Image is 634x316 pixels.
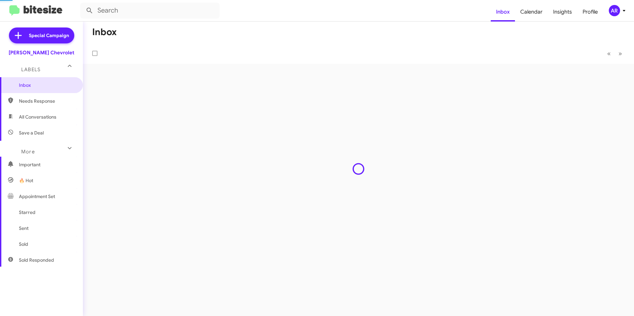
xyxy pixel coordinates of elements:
a: Insights [548,2,577,22]
input: Search [80,3,220,19]
div: [PERSON_NAME] Chevrolet [9,49,74,56]
a: Inbox [491,2,515,22]
span: 🔥 Hot [19,177,33,184]
span: Needs Response [19,98,75,104]
span: Inbox [19,82,75,88]
span: All Conversations [19,114,56,120]
span: Labels [21,67,40,73]
span: Save a Deal [19,130,44,136]
nav: Page navigation example [603,47,626,60]
span: « [607,49,611,58]
span: Starred [19,209,35,216]
h1: Inbox [92,27,117,37]
span: Sold [19,241,28,247]
a: Calendar [515,2,548,22]
span: Appointment Set [19,193,55,200]
button: Next [614,47,626,60]
a: Profile [577,2,603,22]
span: » [618,49,622,58]
div: AR [609,5,620,16]
a: Special Campaign [9,27,74,43]
button: Previous [603,47,615,60]
button: AR [603,5,627,16]
span: Important [19,161,75,168]
span: Sold Responded [19,257,54,263]
span: Special Campaign [29,32,69,39]
span: Sent [19,225,29,232]
span: More [21,149,35,155]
